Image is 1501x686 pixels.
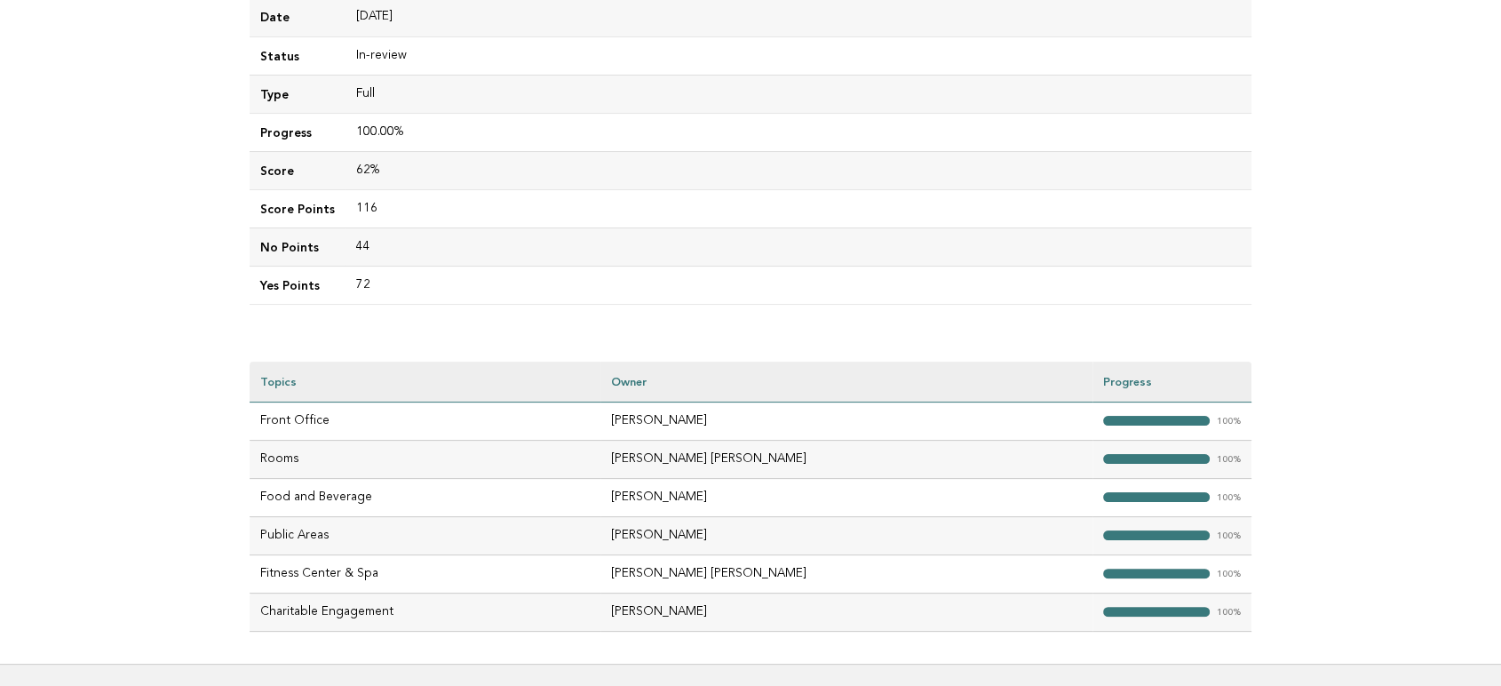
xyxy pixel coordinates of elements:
[600,593,1092,631] td: [PERSON_NAME]
[250,402,600,440] td: Front Office
[345,36,1251,75] td: In-review
[345,113,1251,151] td: 100.00%
[1217,531,1241,541] em: 100%
[250,362,600,402] th: Topics
[345,75,1251,113] td: Full
[1217,455,1241,465] em: 100%
[1103,530,1210,540] strong: ">
[250,554,600,593] td: Fitness Center & Spa
[345,189,1251,227] td: 116
[600,440,1092,478] td: [PERSON_NAME] [PERSON_NAME]
[250,267,345,305] td: Yes Points
[250,227,345,266] td: No Points
[1217,417,1241,427] em: 100%
[1103,492,1210,502] strong: ">
[250,478,600,516] td: Food and Beverage
[1103,416,1210,426] strong: ">
[250,593,600,631] td: Charitable Engagement
[345,151,1251,189] td: 62%
[250,151,345,189] td: Score
[345,227,1251,266] td: 44
[1217,608,1241,618] em: 100%
[250,440,600,478] td: Rooms
[600,478,1092,516] td: [PERSON_NAME]
[250,516,600,554] td: Public Areas
[600,516,1092,554] td: [PERSON_NAME]
[1103,607,1210,617] strong: ">
[250,113,345,151] td: Progress
[250,189,345,227] td: Score Points
[250,75,345,113] td: Type
[1217,570,1241,579] em: 100%
[1103,454,1210,464] strong: ">
[1103,569,1210,578] strong: ">
[1217,493,1241,503] em: 100%
[250,36,345,75] td: Status
[1092,362,1251,402] th: Progress
[600,554,1092,593] td: [PERSON_NAME] [PERSON_NAME]
[600,362,1092,402] th: Owner
[345,267,1251,305] td: 72
[600,402,1092,440] td: [PERSON_NAME]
